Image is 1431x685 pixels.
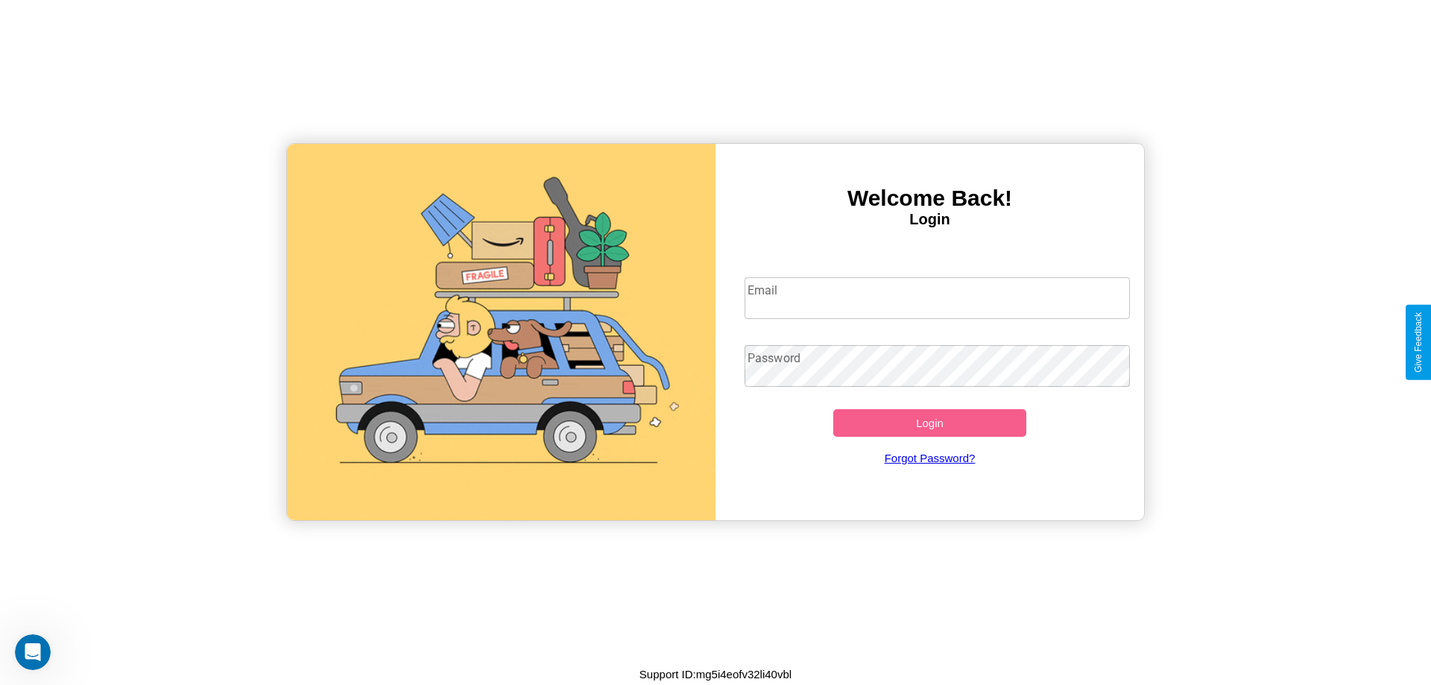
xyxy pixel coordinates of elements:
iframe: Intercom live chat [15,634,51,670]
div: Give Feedback [1413,312,1424,373]
h3: Welcome Back! [715,186,1144,211]
a: Forgot Password? [737,437,1123,479]
button: Login [833,409,1026,437]
h4: Login [715,211,1144,228]
img: gif [287,144,715,520]
p: Support ID: mg5i4eofv32li40vbl [639,664,792,684]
